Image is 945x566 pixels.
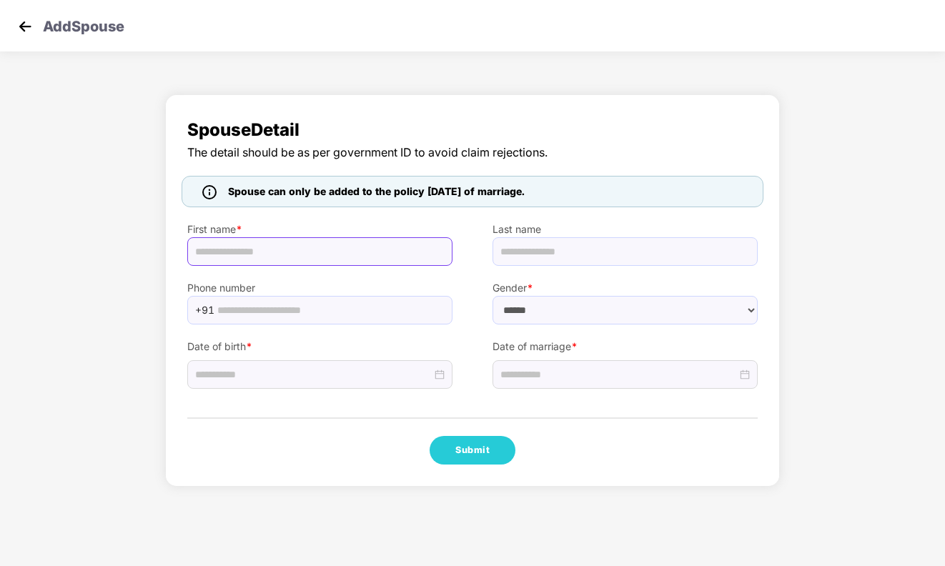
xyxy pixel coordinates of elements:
span: Spouse Detail [187,116,758,144]
img: icon [202,185,217,199]
label: Date of marriage [493,339,758,354]
img: svg+xml;base64,PHN2ZyB4bWxucz0iaHR0cDovL3d3dy53My5vcmcvMjAwMC9zdmciIHdpZHRoPSIzMCIgaGVpZ2h0PSIzMC... [14,16,36,37]
label: Gender [493,280,758,296]
span: The detail should be as per government ID to avoid claim rejections. [187,144,758,162]
span: Spouse can only be added to the policy [DATE] of marriage. [228,184,525,199]
button: Submit [430,436,515,465]
label: Phone number [187,280,452,296]
label: Last name [493,222,758,237]
p: Add Spouse [43,16,124,33]
span: +91 [195,299,214,321]
label: Date of birth [187,339,452,354]
label: First name [187,222,452,237]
